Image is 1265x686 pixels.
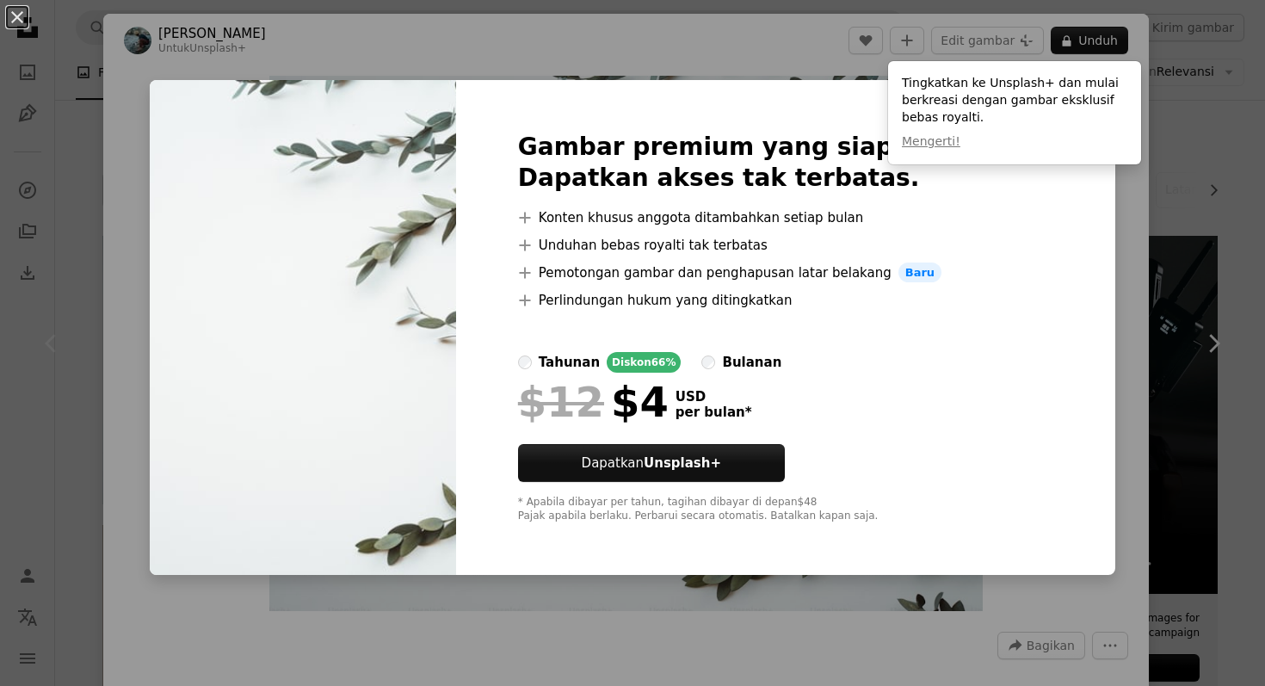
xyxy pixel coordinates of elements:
[676,405,752,420] span: per bulan *
[607,352,681,373] div: Diskon 66%
[518,132,1053,194] h2: Gambar premium yang siap digunakan. Dapatkan akses tak terbatas.
[518,355,532,369] input: tahunanDiskon66%
[539,352,600,373] div: tahunan
[888,61,1141,164] div: Tingkatkan ke Unsplash+ dan mulai berkreasi dengan gambar eksklusif bebas royalti.
[676,389,752,405] span: USD
[150,80,456,576] img: premium_photo-1668790459273-8d8061d35d36
[518,207,1053,228] li: Konten khusus anggota ditambahkan setiap bulan
[518,496,1053,523] div: * Apabila dibayar per tahun, tagihan dibayar di depan $48 Pajak apabila berlaku. Perbarui secara ...
[898,263,941,283] span: Baru
[701,355,715,369] input: bulanan
[518,380,604,424] span: $12
[518,235,1053,256] li: Unduhan bebas royalti tak terbatas
[518,263,1053,283] li: Pemotongan gambar dan penghapusan latar belakang
[518,380,669,424] div: $4
[722,352,781,373] div: bulanan
[518,290,1053,311] li: Perlindungan hukum yang ditingkatkan
[644,455,721,471] strong: Unsplash+
[518,444,785,482] button: DapatkanUnsplash+
[902,133,960,151] button: Mengerti!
